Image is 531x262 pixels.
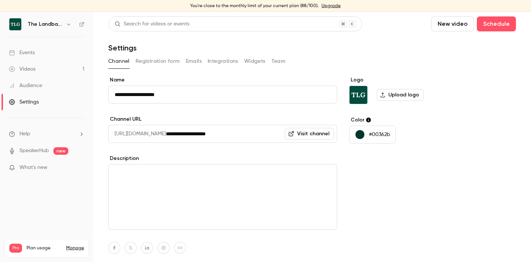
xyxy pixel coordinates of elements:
div: Events [9,49,35,56]
p: #00362b [369,131,390,138]
label: Color [349,116,464,124]
span: What's new [19,164,47,172]
h1: Settings [108,43,137,52]
button: Widgets [244,55,265,67]
img: The Landbanking Group [9,18,21,30]
button: Integrations [208,55,238,67]
div: Search for videos or events [115,20,189,28]
label: Description [108,155,337,162]
iframe: Noticeable Trigger [75,164,84,171]
label: Name [108,76,337,84]
label: Upload logo [377,89,424,101]
button: Registration form [136,55,180,67]
a: SpeakerHub [19,147,49,155]
div: Audience [9,82,42,89]
button: Schedule [477,16,516,31]
span: [URL][DOMAIN_NAME] [108,125,166,143]
li: help-dropdown-opener [9,130,84,138]
label: Logo [349,76,464,84]
span: Plan usage [27,245,62,251]
a: Manage [66,245,84,251]
span: Help [19,130,30,138]
div: Videos [9,65,35,73]
div: Settings [9,98,39,106]
button: Emails [186,55,202,67]
button: #00362b [349,126,396,144]
button: Channel [108,55,130,67]
button: New video [431,16,474,31]
label: Channel URL [108,115,337,123]
button: Team [271,55,286,67]
a: Visit channel [285,128,334,140]
a: Upgrade [322,3,341,9]
h6: The Landbanking Group [28,21,63,28]
span: new [53,147,68,155]
section: Logo [349,76,464,104]
img: The Landbanking Group [350,86,367,104]
span: Pro [9,244,22,253]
